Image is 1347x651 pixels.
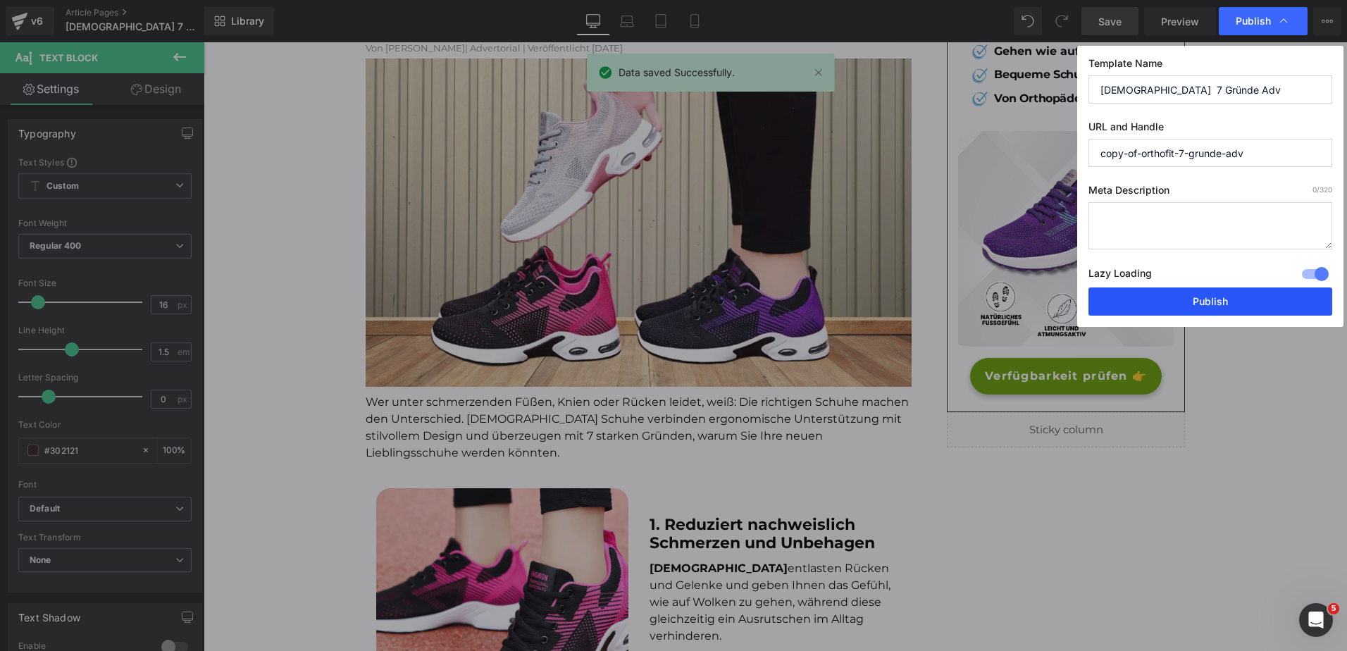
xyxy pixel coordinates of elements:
font: Wer unter schmerzenden Füßen, Knien oder Rücken leidet, weiß: Die richtigen Schuhe machen den Unt... [162,353,705,417]
span: 0 [1312,185,1317,194]
iframe: Intercom live chat [1299,603,1333,637]
a: Verfügbarkeit prüfen 👉 [766,316,958,352]
label: Lazy Loading [1088,264,1152,287]
span: 5 [1328,603,1339,614]
b: Bequeme Schuhe [790,25,892,39]
span: entlasten Rücken und Gelenke und geben Ihnen das Gefühl, wie auf Wolken zu gehen, während diese g... [446,519,687,600]
b: Von Orthopäden empfohlen [790,49,949,63]
span: /320 [1312,185,1332,194]
label: URL and Handle [1088,120,1332,139]
span: Publish [1236,15,1271,27]
label: Template Name [1088,57,1332,75]
b: [DEMOGRAPHIC_DATA] [446,519,584,533]
b: Gehen wie auf Wolken [790,2,924,15]
strong: 1. Reduziert nachweislich Schmerzen und Unbehagen [446,473,671,510]
button: Publish [1088,287,1332,316]
span: Verfügbarkeit prüfen 👉 [781,325,943,342]
label: Meta Description [1088,184,1332,202]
